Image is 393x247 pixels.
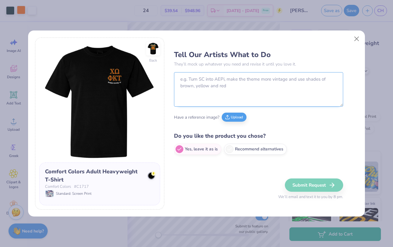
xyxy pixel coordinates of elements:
[56,191,92,196] span: Standard: Screen Print
[174,61,343,67] p: They’ll mock up whatever you need and revise it until you love it.
[46,190,53,197] img: Standard: Screen Print
[174,50,343,59] h3: Tell Our Artists What to Do
[174,132,343,140] h4: Do you like the product you chose?
[174,144,221,155] label: Yes, leave it as is
[222,113,246,122] button: Upload
[278,194,343,200] span: We’ll email and text it to you by 8 pm.
[39,42,160,162] img: Front
[351,33,362,45] button: Close
[45,168,143,184] div: Comfort Colors Adult Heavyweight T-Shirt
[224,144,287,155] label: Recommend alternatives
[149,58,157,63] div: Back
[174,114,219,120] span: Have a reference image?
[74,184,89,190] span: # C1717
[45,184,71,190] span: Comfort Colors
